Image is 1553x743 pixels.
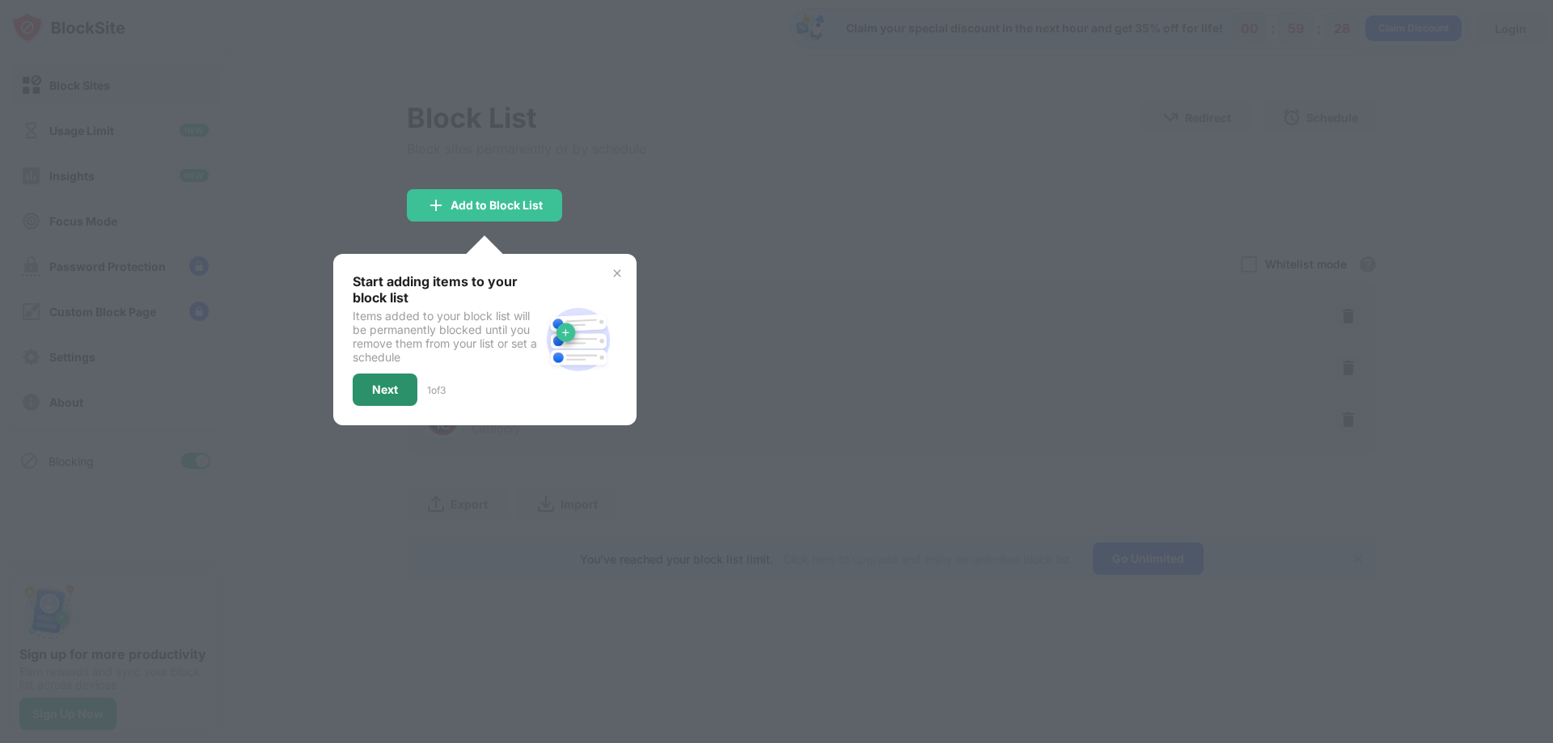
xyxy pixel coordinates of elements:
div: 1 of 3 [427,384,446,396]
div: Add to Block List [451,199,543,212]
img: block-site.svg [540,301,617,378]
img: x-button.svg [611,267,624,280]
div: Items added to your block list will be permanently blocked until you remove them from your list o... [353,309,540,364]
div: Next [372,383,398,396]
div: Start adding items to your block list [353,273,540,306]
